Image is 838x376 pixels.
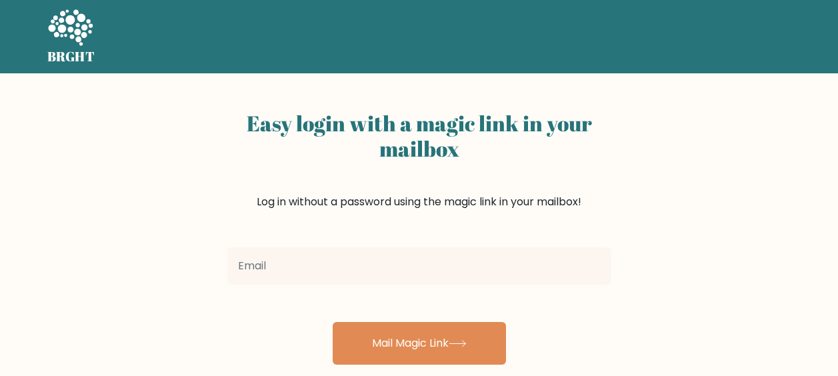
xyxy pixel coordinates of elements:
[333,322,506,365] button: Mail Magic Link
[47,49,95,65] h5: BRGHT
[47,5,95,68] a: BRGHT
[227,111,611,162] h2: Easy login with a magic link in your mailbox
[227,105,611,242] div: Log in without a password using the magic link in your mailbox!
[227,247,611,285] input: Email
